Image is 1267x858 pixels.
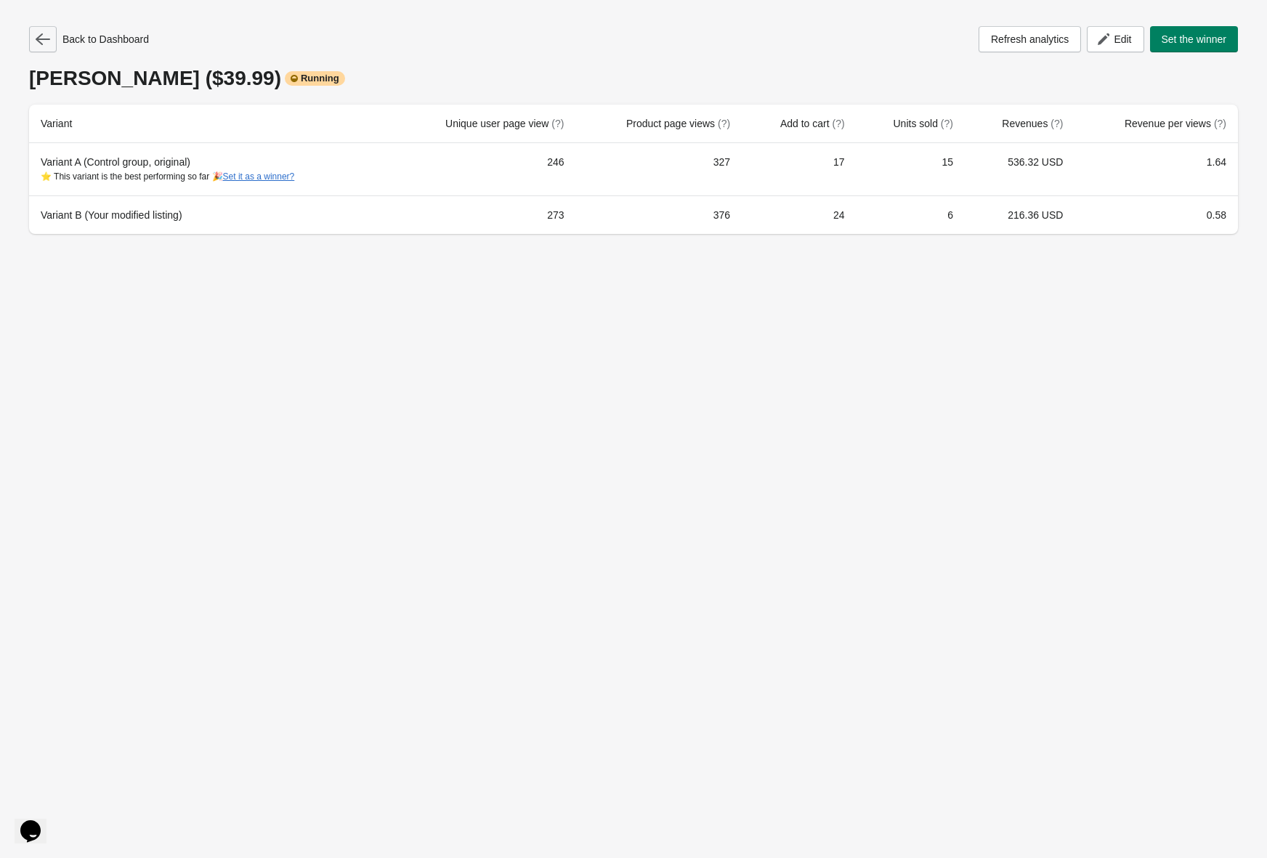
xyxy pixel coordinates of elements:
td: 216.36 USD [965,195,1074,234]
div: Variant A (Control group, original) [41,155,379,184]
button: Set it as a winner? [223,171,295,182]
td: 536.32 USD [965,143,1074,195]
td: 246 [390,143,575,195]
td: 6 [857,195,965,234]
span: Units sold [894,118,953,129]
span: (?) [832,118,844,129]
span: (?) [1214,118,1226,129]
span: (?) [941,118,953,129]
span: Refresh analytics [991,33,1069,45]
div: Running [285,71,345,86]
span: Add to cart [780,118,845,129]
th: Variant [29,105,390,143]
td: 24 [742,195,857,234]
td: 15 [857,143,965,195]
div: Back to Dashboard [29,26,149,52]
span: Product page views [626,118,730,129]
span: Set the winner [1162,33,1227,45]
span: (?) [551,118,564,129]
td: 17 [742,143,857,195]
button: Set the winner [1150,26,1239,52]
div: [PERSON_NAME] ($39.99) [29,67,1238,90]
td: 273 [390,195,575,234]
td: 327 [575,143,742,195]
span: (?) [1051,118,1063,129]
span: Revenue per views [1125,118,1226,129]
iframe: chat widget [15,800,61,843]
td: 0.58 [1074,195,1238,234]
span: (?) [718,118,730,129]
div: Variant B (Your modified listing) [41,208,379,222]
span: Edit [1114,33,1131,45]
td: 1.64 [1074,143,1238,195]
span: Revenues [1002,118,1063,129]
div: ⭐ This variant is the best performing so far 🎉 [41,169,379,184]
span: Unique user page view [445,118,564,129]
button: Refresh analytics [979,26,1081,52]
td: 376 [575,195,742,234]
button: Edit [1087,26,1143,52]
